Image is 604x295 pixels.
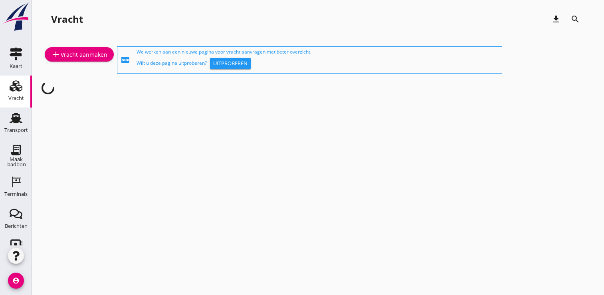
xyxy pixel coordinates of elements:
div: Uitproberen [213,60,248,68]
button: Uitproberen [210,58,251,69]
img: logo-small.a267ee39.svg [2,2,30,32]
i: add [51,50,61,59]
div: Terminals [4,191,28,197]
div: Vracht aanmaken [51,50,107,59]
div: Berichten [5,223,28,229]
div: Kaart [10,64,22,69]
i: search [570,14,580,24]
i: account_circle [8,273,24,289]
i: fiber_new [121,55,130,65]
div: We werken aan een nieuwe pagina voor vracht aanvragen met beter overzicht. Wilt u deze pagina uit... [137,48,499,72]
div: Vracht [8,96,24,101]
div: Transport [4,128,28,133]
i: download [551,14,561,24]
div: Vracht [51,13,83,26]
a: Vracht aanmaken [45,47,114,62]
